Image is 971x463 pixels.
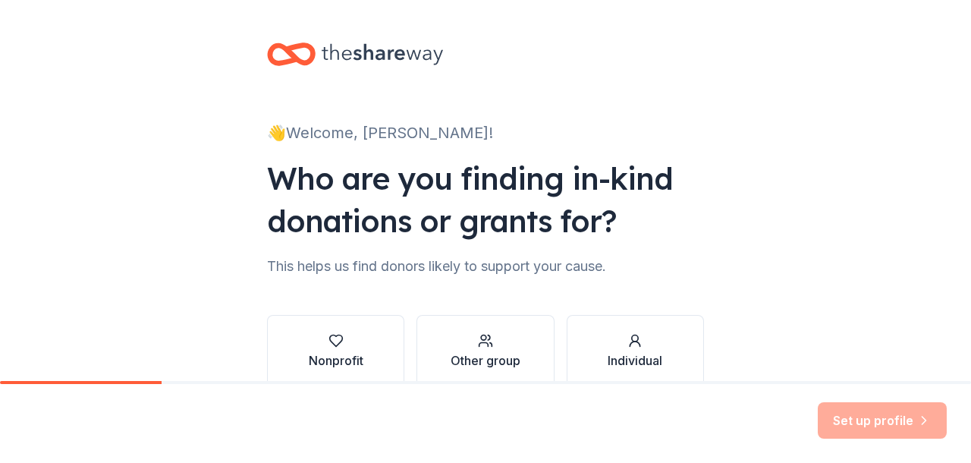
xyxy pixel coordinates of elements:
[451,351,520,370] div: Other group
[267,157,704,242] div: Who are you finding in-kind donations or grants for?
[416,315,554,388] button: Other group
[567,315,704,388] button: Individual
[267,315,404,388] button: Nonprofit
[267,254,704,279] div: This helps us find donors likely to support your cause.
[267,121,704,145] div: 👋 Welcome, [PERSON_NAME]!
[309,351,363,370] div: Nonprofit
[608,351,662,370] div: Individual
